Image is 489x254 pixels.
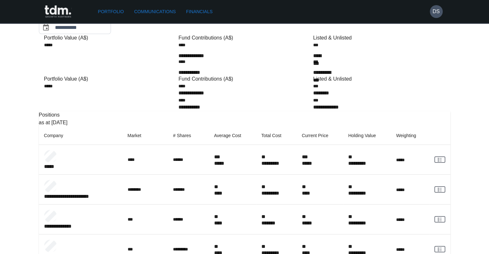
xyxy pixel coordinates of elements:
button: Choose date, selected date is Aug 31, 2025 [40,21,52,34]
div: Portfolio Value (A$) [44,34,176,42]
th: Market [122,127,168,145]
th: Average Cost [209,127,256,145]
a: Portfolio [95,6,127,18]
a: View Client Communications [434,246,445,252]
p: as at [DATE] [39,119,450,127]
th: Current Price [297,127,343,145]
div: Portfolio Value (A$) [44,75,176,83]
h6: DS [432,8,439,15]
p: Positions [39,111,450,119]
a: Financials [184,6,215,18]
div: Listed & Unlisted [313,34,445,42]
th: Holding Value [343,127,391,145]
div: Listed & Unlisted [313,75,445,83]
th: Company [39,127,122,145]
g: rgba(16, 24, 40, 0.6 [438,247,441,251]
th: Total Cost [256,127,297,145]
th: # Shares [168,127,209,145]
div: Fund Contributions (A$) [178,75,311,83]
g: rgba(16, 24, 40, 0.6 [438,217,441,221]
button: DS [430,5,443,18]
g: rgba(16, 24, 40, 0.6 [438,188,441,191]
a: View Client Communications [434,156,445,163]
a: View Client Communications [434,186,445,193]
div: Fund Contributions (A$) [178,34,311,42]
th: Weighting [391,127,429,145]
g: rgba(16, 24, 40, 0.6 [438,158,441,161]
a: Communications [131,6,178,18]
a: View Client Communications [434,216,445,223]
